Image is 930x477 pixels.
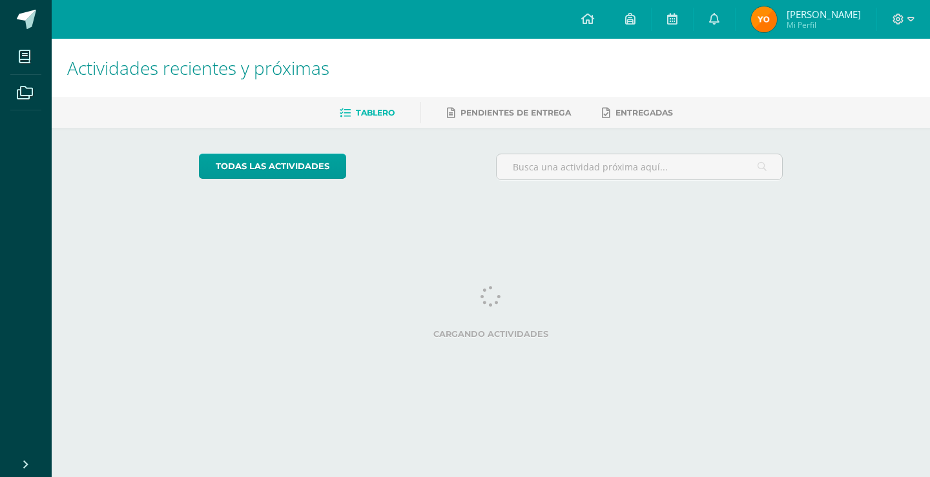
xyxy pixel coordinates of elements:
a: todas las Actividades [199,154,346,179]
span: Tablero [356,108,395,117]
span: Actividades recientes y próximas [67,56,329,80]
span: [PERSON_NAME] [787,8,861,21]
a: Tablero [340,103,395,123]
label: Cargando actividades [199,329,783,339]
input: Busca una actividad próxima aquí... [497,154,783,179]
a: Pendientes de entrega [447,103,571,123]
img: b1a714f2f8ae12f018216e412b5da3f3.png [751,6,777,32]
a: Entregadas [602,103,673,123]
span: Pendientes de entrega [460,108,571,117]
span: Entregadas [615,108,673,117]
span: Mi Perfil [787,19,861,30]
